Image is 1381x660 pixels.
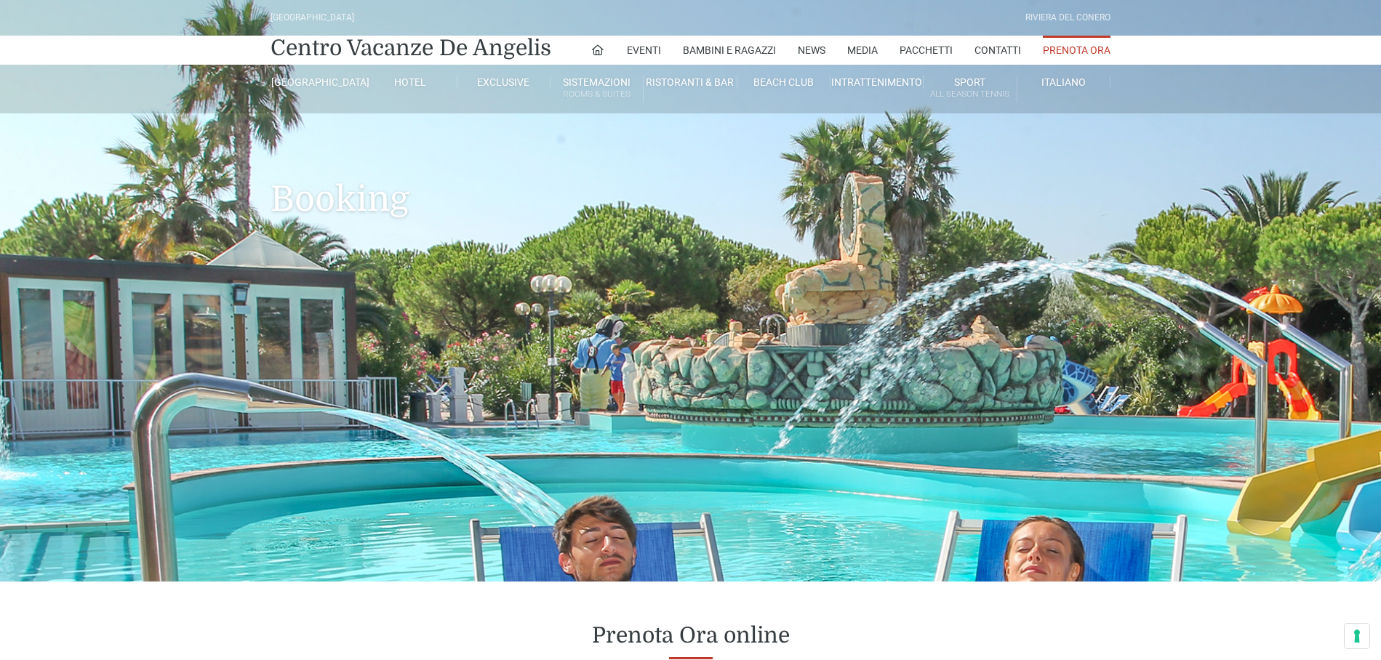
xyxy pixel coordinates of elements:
[1025,11,1110,25] div: Riviera Del Conero
[271,113,1110,241] h1: Booking
[271,11,354,25] div: [GEOGRAPHIC_DATA]
[974,36,1021,65] a: Contatti
[798,36,825,65] a: News
[924,76,1017,102] a: SportAll Season Tennis
[271,622,1110,648] h2: Prenota Ora online
[737,76,830,89] a: Beach Club
[1043,36,1110,65] a: Prenota Ora
[364,76,457,89] a: Hotel
[644,76,737,89] a: Ristoranti & Bar
[1041,76,1086,88] span: Italiano
[830,76,924,89] a: Intrattenimento
[683,36,776,65] a: Bambini e Ragazzi
[1345,624,1369,648] button: Le tue preferenze relative al consenso per le tecnologie di tracciamento
[551,87,643,101] small: Rooms & Suites
[627,36,661,65] a: Eventi
[551,76,644,102] a: SistemazioniRooms & Suites
[847,36,878,65] a: Media
[1017,76,1110,89] a: Italiano
[271,76,364,89] a: [GEOGRAPHIC_DATA]
[900,36,953,65] a: Pacchetti
[457,76,551,89] a: Exclusive
[924,87,1016,101] small: All Season Tennis
[271,33,551,63] a: Centro Vacanze De Angelis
